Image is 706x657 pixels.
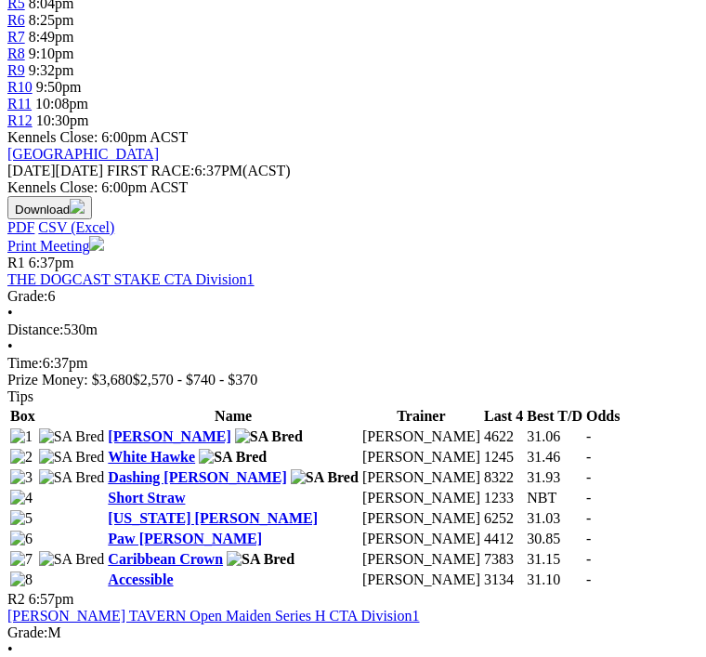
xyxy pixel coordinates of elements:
a: PDF [7,219,34,235]
td: 4412 [483,530,524,548]
td: [PERSON_NAME] [361,509,481,528]
a: Print Meeting [7,238,104,254]
th: Trainer [361,407,481,426]
a: Paw [PERSON_NAME] [108,531,262,546]
span: 6:57pm [29,591,74,607]
a: Caribbean Crown [108,551,223,567]
a: White Hawke [108,449,195,465]
a: R7 [7,29,25,45]
span: - [586,490,591,506]
button: Download [7,196,92,219]
div: Download [7,219,699,236]
td: [PERSON_NAME] [361,448,481,466]
img: SA Bred [39,428,105,445]
td: [PERSON_NAME] [361,489,481,507]
div: 6 [7,288,699,305]
span: • [7,338,13,354]
img: SA Bred [227,551,294,568]
span: 6:37pm [29,255,74,270]
span: 8:25pm [29,12,74,28]
a: R9 [7,62,25,78]
span: - [586,449,591,465]
a: [US_STATE] [PERSON_NAME] [108,510,318,526]
td: 31.46 [526,448,583,466]
span: - [586,428,591,444]
span: - [586,551,591,567]
a: R6 [7,12,25,28]
span: - [586,510,591,526]
td: 7383 [483,550,524,569]
a: [PERSON_NAME] [108,428,230,444]
span: - [586,531,591,546]
span: Time: [7,355,43,371]
td: [PERSON_NAME] [361,468,481,487]
img: 4 [10,490,33,506]
img: SA Bred [199,449,267,466]
span: - [586,469,591,485]
img: 1 [10,428,33,445]
td: 8322 [483,468,524,487]
td: 3134 [483,571,524,589]
img: SA Bred [235,428,303,445]
span: Kennels Close: 6:00pm ACST [7,129,188,145]
td: 31.15 [526,550,583,569]
td: [PERSON_NAME] [361,427,481,446]
span: 9:50pm [36,79,82,95]
span: • [7,641,13,657]
span: - [586,572,591,587]
a: [PERSON_NAME] TAVERN Open Maiden Series H CTA Division1 [7,608,420,624]
td: NBT [526,489,583,507]
td: [PERSON_NAME] [361,530,481,548]
div: 6:37pm [7,355,699,372]
a: R11 [7,96,32,112]
span: R2 [7,591,25,607]
span: [DATE] [7,163,56,178]
span: R1 [7,255,25,270]
td: 31.10 [526,571,583,589]
td: 31.06 [526,427,583,446]
div: Prize Money: $3,680 [7,372,699,388]
a: R12 [7,112,33,128]
a: CSV (Excel) [38,219,114,235]
span: [DATE] [7,163,103,178]
a: Dashing [PERSON_NAME] [108,469,286,485]
th: Last 4 [483,407,524,426]
td: 6252 [483,509,524,528]
span: R10 [7,79,33,95]
div: M [7,624,699,641]
span: Grade: [7,288,48,304]
img: 2 [10,449,33,466]
img: 5 [10,510,33,527]
span: Distance: [7,322,63,337]
span: 10:08pm [35,96,88,112]
span: 6:37PM(ACST) [107,163,291,178]
div: 530m [7,322,699,338]
a: THE DOGCAST STAKE CTA Division1 [7,271,255,287]
img: 8 [10,572,33,588]
th: Odds [585,407,621,426]
span: 9:10pm [29,46,74,61]
span: Grade: [7,624,48,640]
img: download.svg [70,199,85,214]
a: Accessible [108,572,173,587]
span: Box [10,408,35,424]
img: SA Bred [39,551,105,568]
span: FIRST RACE: [107,163,194,178]
td: [PERSON_NAME] [361,571,481,589]
span: 9:32pm [29,62,74,78]
img: SA Bred [39,449,105,466]
div: Kennels Close: 6:00pm ACST [7,179,699,196]
a: R8 [7,46,25,61]
span: 8:49pm [29,29,74,45]
img: 7 [10,551,33,568]
img: SA Bred [39,469,105,486]
img: SA Bred [291,469,359,486]
span: 10:30pm [36,112,89,128]
th: Best T/D [526,407,583,426]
